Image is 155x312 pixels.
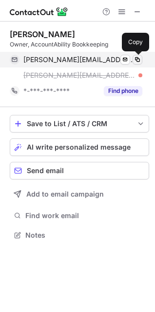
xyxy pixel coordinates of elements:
[10,29,75,39] div: [PERSON_NAME]
[23,71,135,80] span: [PERSON_NAME][EMAIL_ADDRESS][DOMAIN_NAME]
[10,185,149,203] button: Add to email campaign
[10,162,149,179] button: Send email
[10,40,149,49] div: Owner, AccountAbility Bookkeeping
[10,115,149,133] button: save-profile-one-click
[27,167,64,175] span: Send email
[23,55,135,64] span: [PERSON_NAME][EMAIL_ADDRESS][DOMAIN_NAME]
[104,86,142,96] button: Reveal Button
[10,209,149,223] button: Find work email
[25,211,145,220] span: Find work email
[10,228,149,242] button: Notes
[10,138,149,156] button: AI write personalized message
[26,190,104,198] span: Add to email campaign
[27,143,131,151] span: AI write personalized message
[10,6,68,18] img: ContactOut v5.3.10
[25,231,145,240] span: Notes
[27,120,132,128] div: Save to List / ATS / CRM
